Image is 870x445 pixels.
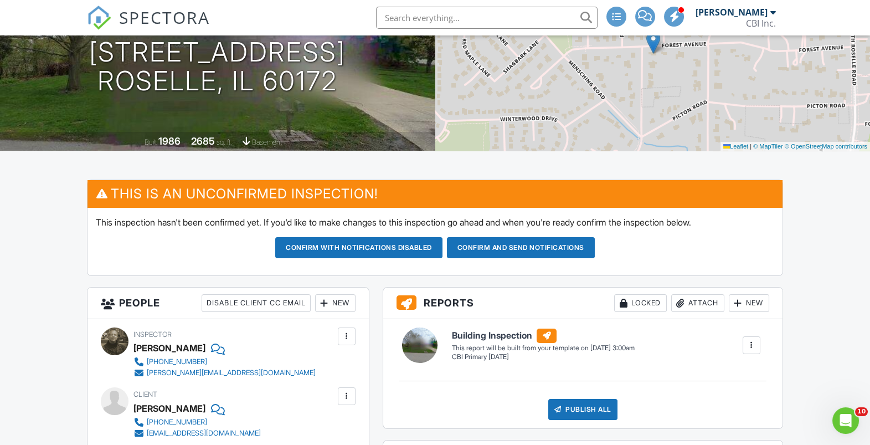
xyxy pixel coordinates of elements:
span: Client [133,390,157,398]
div: Publish All [548,399,617,420]
h6: Building Inspection [452,329,635,343]
h3: This is an Unconfirmed Inspection! [87,180,783,207]
span: 10 [855,407,868,416]
div: [PERSON_NAME] [133,400,205,417]
span: SPECTORA [119,6,210,29]
div: [PHONE_NUMBER] [147,357,207,366]
div: New [315,294,356,312]
div: Locked [614,294,667,312]
a: © MapTiler [753,143,783,150]
span: Built [145,138,157,146]
div: Attach [671,294,724,312]
iframe: Intercom live chat [832,407,859,434]
div: This report will be built from your template on [DATE] 3:00am [452,344,635,352]
button: Confirm and send notifications [447,237,595,258]
span: sq. ft. [217,138,232,146]
div: CBI Inc. [746,18,776,29]
img: The Best Home Inspection Software - Spectora [87,6,111,30]
input: Search everything... [376,7,598,29]
div: [PERSON_NAME] [133,340,205,356]
img: Marker [646,31,660,54]
div: [PERSON_NAME] [696,7,768,18]
p: This inspection hasn't been confirmed yet. If you'd like to make changes to this inspection go ah... [96,216,774,228]
div: Disable Client CC Email [202,294,311,312]
a: SPECTORA [87,15,210,38]
h1: [STREET_ADDRESS] Roselle, IL 60172 [89,38,346,96]
div: CBI Primary [DATE] [452,352,635,362]
a: © OpenStreetMap contributors [785,143,867,150]
span: basement [252,138,282,146]
h3: Reports [383,288,783,319]
div: 1986 [158,135,181,147]
h3: People [87,288,369,319]
a: [EMAIL_ADDRESS][DOMAIN_NAME] [133,428,261,439]
a: [PHONE_NUMBER] [133,417,261,428]
a: [PERSON_NAME][EMAIL_ADDRESS][DOMAIN_NAME] [133,367,316,378]
div: New [729,294,769,312]
a: [PHONE_NUMBER] [133,356,316,367]
div: 2685 [191,135,215,147]
button: Confirm with notifications disabled [275,237,442,258]
div: [EMAIL_ADDRESS][DOMAIN_NAME] [147,429,261,438]
a: Leaflet [723,143,748,150]
span: Inspector [133,330,172,339]
span: | [750,143,751,150]
div: [PHONE_NUMBER] [147,418,207,427]
div: [PERSON_NAME][EMAIL_ADDRESS][DOMAIN_NAME] [147,369,316,377]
